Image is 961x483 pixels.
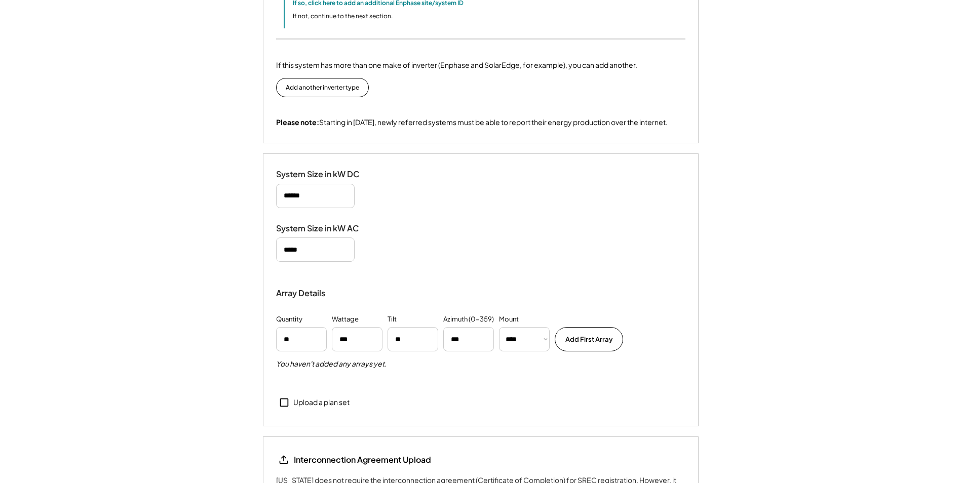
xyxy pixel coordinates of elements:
[499,314,519,325] div: Mount
[293,12,393,21] div: If not, continue to the next section.
[276,117,319,127] strong: Please note:
[276,169,377,180] div: System Size in kW DC
[555,327,623,351] button: Add First Array
[276,60,637,70] div: If this system has more than one make of inverter (Enphase and SolarEdge, for example), you can a...
[293,397,350,408] div: Upload a plan set
[443,314,494,325] div: Azimuth (0-359)
[276,359,387,369] h5: You haven't added any arrays yet.
[276,314,302,325] div: Quantity
[276,78,369,97] button: Add another inverter type
[388,314,397,325] div: Tilt
[276,287,327,299] div: Array Details
[276,223,377,234] div: System Size in kW AC
[276,117,668,128] div: Starting in [DATE], newly referred systems must be able to report their energy production over th...
[294,454,431,465] div: Interconnection Agreement Upload
[332,314,359,325] div: Wattage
